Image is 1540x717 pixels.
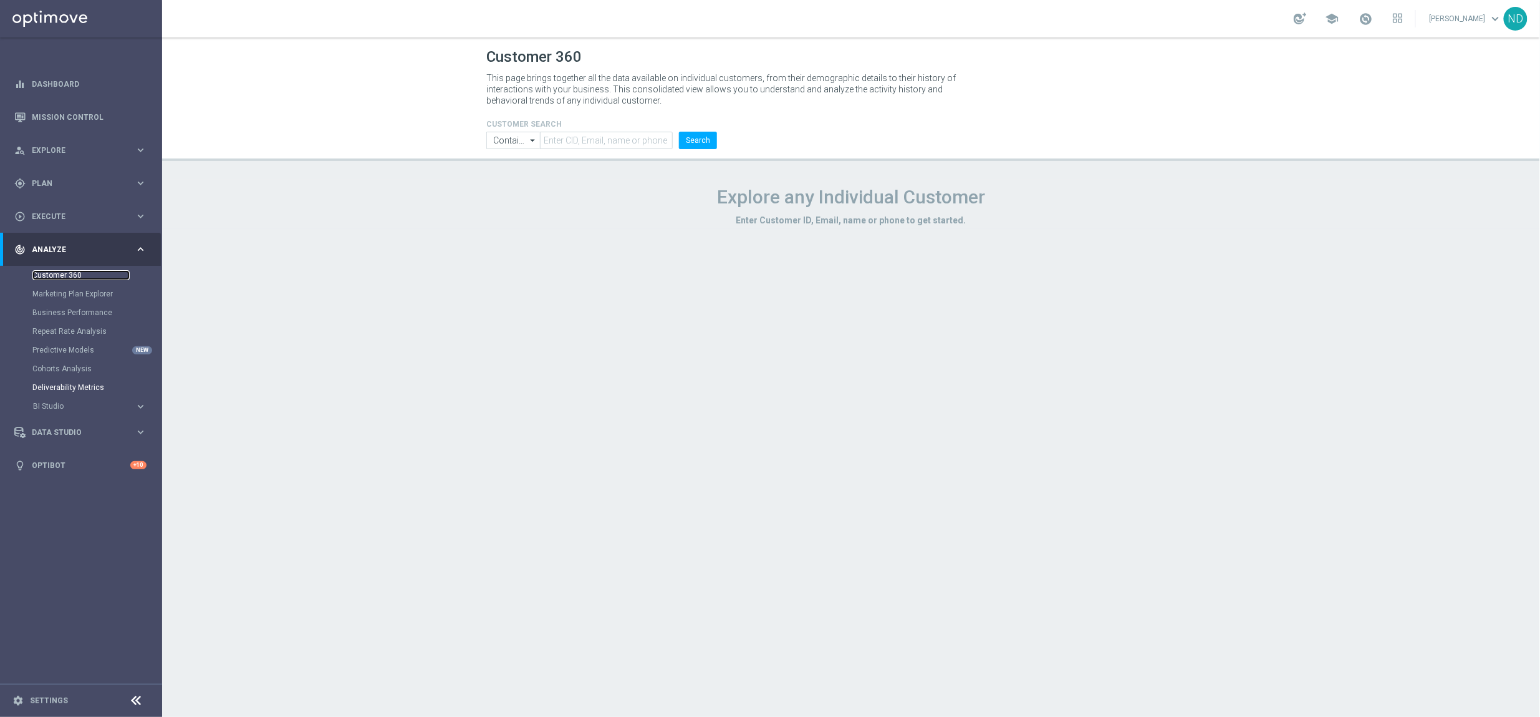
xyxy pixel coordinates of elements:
div: Business Performance [32,303,161,322]
h4: CUSTOMER SEARCH [486,120,717,129]
button: Data Studio keyboard_arrow_right [14,427,147,437]
a: Mission Control [32,100,147,134]
span: Explore [32,147,135,154]
span: Plan [32,180,135,187]
span: Execute [32,213,135,220]
a: [PERSON_NAME]keyboard_arrow_down [1428,9,1504,28]
div: Deliverability Metrics [32,378,161,397]
a: Customer 360 [32,270,130,280]
i: keyboard_arrow_right [135,426,147,438]
a: Optibot [32,449,130,482]
div: Dashboard [14,67,147,100]
i: play_circle_outline [14,211,26,222]
span: Analyze [32,246,135,253]
div: Repeat Rate Analysis [32,322,161,341]
div: +10 [130,461,147,469]
i: keyboard_arrow_right [135,210,147,222]
a: Repeat Rate Analysis [32,326,130,336]
div: Data Studio [14,427,135,438]
a: Dashboard [32,67,147,100]
span: keyboard_arrow_down [1489,12,1503,26]
button: equalizer Dashboard [14,79,147,89]
div: Plan [14,178,135,189]
button: play_circle_outline Execute keyboard_arrow_right [14,212,147,222]
a: Marketing Plan Explorer [32,289,130,299]
a: Predictive Models [32,345,130,355]
button: person_search Explore keyboard_arrow_right [14,145,147,155]
div: Marketing Plan Explorer [32,285,161,303]
i: person_search [14,145,26,156]
i: keyboard_arrow_right [135,177,147,189]
i: gps_fixed [14,178,26,189]
div: BI Studio [33,402,135,410]
div: Predictive Models [32,341,161,359]
button: track_changes Analyze keyboard_arrow_right [14,245,147,255]
i: arrow_drop_down [527,132,539,149]
div: Optibot [14,449,147,482]
i: track_changes [14,244,26,255]
i: settings [12,695,24,706]
button: gps_fixed Plan keyboard_arrow_right [14,178,147,188]
div: BI Studio [32,397,161,416]
p: This page brings together all the data available on individual customers, from their demographic ... [486,72,966,106]
button: Search [679,132,717,149]
button: lightbulb Optibot +10 [14,461,147,471]
a: Business Performance [32,308,130,318]
a: Cohorts Analysis [32,364,130,374]
span: school [1326,12,1339,26]
i: keyboard_arrow_right [135,144,147,156]
i: keyboard_arrow_right [135,401,147,412]
span: Data Studio [32,429,135,436]
h1: Explore any Individual Customer [486,186,1216,208]
a: Deliverability Metrics [32,383,130,393]
input: Enter CID, Email, name or phone [540,132,673,149]
i: keyboard_arrow_right [135,243,147,255]
div: Analyze [14,244,135,255]
h1: Customer 360 [486,48,1216,66]
a: Settings [30,697,68,705]
input: Contains [486,132,540,149]
i: lightbulb [14,460,26,471]
div: NEW [132,346,152,354]
div: Mission Control [14,100,147,134]
button: BI Studio keyboard_arrow_right [32,401,147,411]
div: Cohorts Analysis [32,359,161,378]
div: Execute [14,211,135,222]
div: Customer 360 [32,266,161,285]
div: ND [1504,7,1528,31]
h3: Enter Customer ID, Email, name or phone to get started. [486,215,1216,226]
i: equalizer [14,79,26,90]
button: Mission Control [14,112,147,122]
span: BI Studio [33,402,122,410]
div: Explore [14,145,135,156]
